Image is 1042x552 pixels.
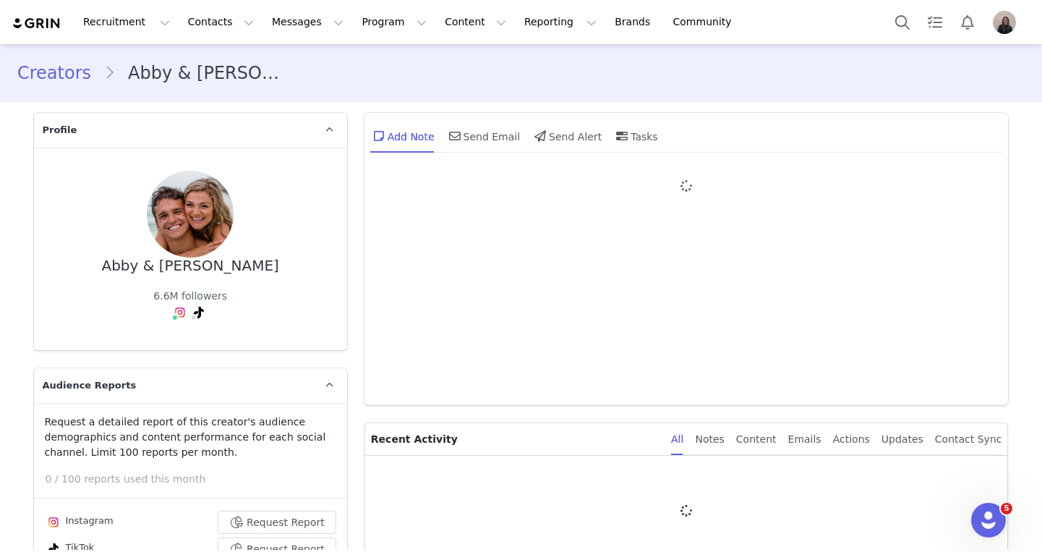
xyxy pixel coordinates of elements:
span: Audience Reports [43,378,137,393]
div: Instagram [45,514,114,531]
span: Profile [43,123,77,137]
button: Notifications [952,6,983,38]
a: Brands [606,6,663,38]
div: Actions [833,423,870,456]
img: grin logo [12,17,62,30]
div: 6.6M followers [153,289,227,304]
img: 1cdbb7aa-9e77-4d87-9340-39fe3d42aad1.jpg [993,11,1016,34]
div: Contact Sync [935,423,1002,456]
p: Recent Activity [371,423,659,455]
button: Recruitment [74,6,179,38]
div: Emails [788,423,821,456]
button: Content [436,6,515,38]
div: Tasks [613,119,658,153]
div: Send Alert [531,119,602,153]
img: instagram.svg [48,517,59,528]
p: Request a detailed report of this creator's audience demographics and content performance for eac... [45,415,336,460]
button: Request Report [218,511,336,534]
span: 5 [1001,503,1012,514]
img: 769b4131-1e91-4f5c-9023-fd00cb5e42ac.jpg [147,171,234,258]
a: Community [665,6,747,38]
iframe: Intercom live chat [971,503,1006,538]
div: Send Email [446,119,521,153]
div: Abby & [PERSON_NAME] [101,258,278,274]
a: Tasks [919,6,951,38]
div: All [671,423,683,456]
button: Program [353,6,435,38]
div: Add Note [370,119,435,153]
button: Contacts [179,6,262,38]
button: Reporting [516,6,605,38]
button: Messages [263,6,352,38]
button: Search [887,6,918,38]
button: Profile [984,11,1030,34]
p: 0 / 100 reports used this month [46,472,347,487]
div: Content [736,423,777,456]
div: Updates [881,423,923,456]
div: Notes [695,423,724,456]
a: Creators [17,60,104,86]
img: instagram.svg [174,307,186,318]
